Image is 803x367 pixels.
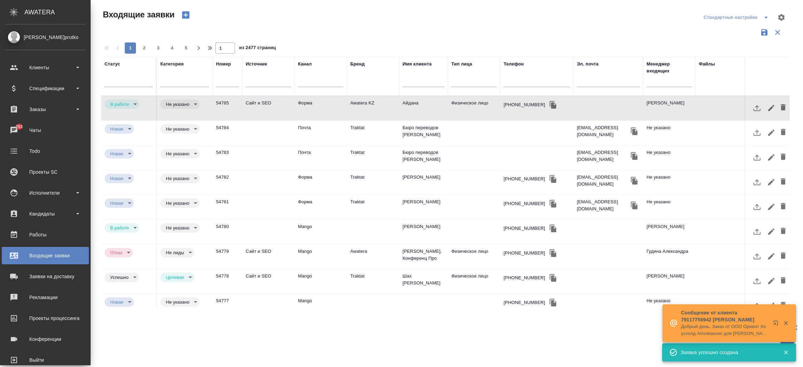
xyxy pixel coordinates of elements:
[548,297,558,308] button: Скопировать
[108,299,125,305] button: Новая
[167,42,178,54] button: 4
[577,124,629,138] p: [EMAIL_ADDRESS][DOMAIN_NAME]
[548,223,558,234] button: Скопировать
[5,83,85,94] div: Спецификации
[504,274,545,281] div: [PHONE_NUMBER]
[350,61,365,68] div: Бренд
[577,149,629,163] p: [EMAIL_ADDRESS][DOMAIN_NAME]
[2,247,89,264] a: Входящие заявки
[246,61,267,68] div: Источник
[295,294,347,318] td: Mango
[5,229,85,240] div: Работы
[160,248,194,257] div: В работе
[213,96,242,120] td: 54785
[629,200,640,211] button: Скопировать
[773,9,790,26] span: Настроить таблицу
[160,273,194,282] div: В работе
[765,248,777,265] button: Редактировать
[777,223,789,240] button: Удалить
[5,355,85,365] div: Выйти
[213,195,242,219] td: 54781
[164,126,191,132] button: Не указано
[5,188,85,198] div: Исполнители
[749,198,765,215] button: Загрузить файл
[295,220,347,244] td: Mango
[399,96,448,120] td: Айдана
[108,274,131,280] button: Успешно
[749,124,765,141] button: Загрузить файл
[777,149,789,166] button: Удалить
[5,271,85,282] div: Заявки на доставку
[643,146,695,170] td: Не указано
[347,195,399,219] td: Traktat
[779,349,793,356] button: Закрыть
[242,96,295,120] td: Сайт и SEO
[105,198,134,208] div: В работе
[2,163,89,181] a: Проекты SC
[105,223,139,233] div: В работе
[643,170,695,195] td: Не указано
[164,299,191,305] button: Не указано
[295,121,347,145] td: Почта
[399,220,448,244] td: [PERSON_NAME]
[765,149,777,166] button: Редактировать
[399,269,448,294] td: Шах [PERSON_NAME]
[213,146,242,170] td: 54783
[2,289,89,306] a: Рекламации
[347,146,399,170] td: Traktat
[347,269,399,294] td: Traktat
[177,9,194,21] button: Создать
[681,309,768,323] p: Сообщение от клиента 79117756942 [PERSON_NAME]
[504,101,545,108] div: [PHONE_NUMBER]
[164,274,186,280] button: Целевая
[548,100,558,110] button: Скопировать
[643,294,695,318] td: Не указано
[105,124,134,134] div: В работе
[295,146,347,170] td: Почта
[24,5,91,19] div: AWATERA
[298,61,312,68] div: Канал
[2,310,89,327] a: Проекты процессинга
[765,273,777,289] button: Редактировать
[139,42,150,54] button: 2
[681,349,773,356] div: Заявка успешно создана
[101,9,175,20] span: Входящие заявки
[2,330,89,348] a: Конференции
[777,248,789,265] button: Удалить
[577,198,629,212] p: [EMAIL_ADDRESS][DOMAIN_NAME]
[164,225,191,231] button: Не указано
[242,269,295,294] td: Сайт и SEO
[347,170,399,195] td: Traktat
[5,62,85,73] div: Клиенты
[5,209,85,219] div: Кандидаты
[765,223,777,240] button: Редактировать
[108,126,125,132] button: Новая
[448,244,500,269] td: Физическое лицо
[242,244,295,269] td: Сайт и SEO
[403,61,431,68] div: Имя клиента
[213,294,242,318] td: 54777
[643,195,695,219] td: Не указано
[5,125,85,135] div: Чаты
[765,198,777,215] button: Редактировать
[105,297,134,307] div: В работе
[164,151,191,157] button: Не указано
[295,170,347,195] td: Форма
[181,42,192,54] button: 5
[749,273,765,289] button: Загрузить файл
[5,146,85,156] div: Todo
[347,244,399,269] td: Awatera
[643,121,695,145] td: Не указано
[681,323,768,337] p: Добрый день. Заказ от ООО Ориент Хоусхолд Апплиансес для [PERSON_NAME]. Перевод на русский язык
[749,297,765,314] button: Загрузить файл
[160,61,184,68] div: Категория
[758,26,771,39] button: Сохранить фильтры
[295,96,347,120] td: Форма
[629,126,640,136] button: Скопировать
[164,101,191,107] button: Не указано
[749,248,765,265] button: Загрузить файл
[504,200,545,207] div: [PHONE_NUMBER]
[448,269,500,294] td: Физическое лицо
[2,226,89,243] a: Работы
[164,200,191,206] button: Не указано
